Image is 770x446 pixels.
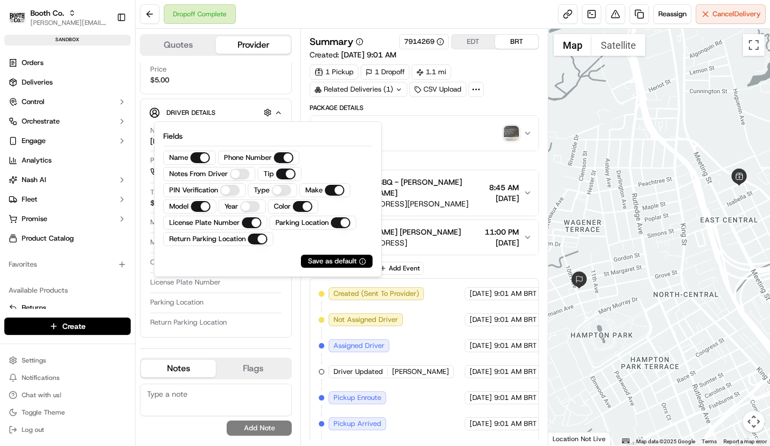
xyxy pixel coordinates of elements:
button: [PERSON_NAME] [PERSON_NAME][STREET_ADDRESS]11:00 PM[DATE] [310,220,538,255]
p: Welcome 👋 [11,43,197,61]
span: 9:01 AM BRT [494,419,537,429]
span: Promise [22,214,47,224]
span: Not Assigned Driver [333,315,398,325]
span: [DATE] [489,193,519,204]
span: 11:00 PM [485,227,519,237]
label: Make [305,185,323,195]
span: [DATE] [485,237,519,248]
span: Settings [22,356,46,365]
button: Notifications [4,370,131,385]
span: Price [150,64,166,74]
span: Parking Location [150,298,203,307]
div: [PERSON_NAME] [150,137,207,146]
button: Save as default [301,255,373,268]
a: Open this area in Google Maps (opens a new window) [551,431,587,445]
span: [DATE] [96,168,118,177]
span: Created: [310,49,396,60]
span: [DATE] [470,315,492,325]
span: Pylon [108,269,131,277]
div: Package Details [310,104,538,112]
span: • [90,197,94,206]
div: 📗 [11,243,20,252]
label: Return Parking Location [169,234,246,244]
button: Settings [4,353,131,368]
a: Returns [9,303,126,313]
button: Orchestrate [4,113,131,130]
label: Parking Location [275,218,329,228]
span: Phone Number [150,156,198,165]
label: Name [169,153,188,163]
span: Chat with us! [22,391,61,399]
span: Orders [22,58,43,68]
span: [PERSON_NAME] [34,197,88,206]
button: Map camera controls [743,411,765,432]
button: N/A$169.00photo_proof_of_delivery image [310,116,538,151]
label: Year [224,202,238,211]
button: Flags [216,360,291,377]
div: 1 Pickup [310,64,358,80]
div: Related Deliveries (1) [310,82,407,97]
span: 9:01 AM BRT [494,341,537,351]
div: $0.00 [150,198,169,208]
button: Fleet [4,191,131,208]
a: 💻API Documentation [87,238,178,257]
button: Show satellite imagery [592,34,645,56]
span: Booth Co. [30,8,64,18]
span: Notifications [22,373,60,382]
span: Created (Sent To Provider) [333,289,419,299]
div: 1 Dropoff [361,64,409,80]
div: 💻 [92,243,100,252]
button: Driver Details [149,104,283,121]
span: [PERSON_NAME][EMAIL_ADDRESS][DOMAIN_NAME] [30,18,108,27]
button: Start new chat [184,107,197,120]
span: 8:45 AM [489,182,519,193]
button: CancelDelivery [696,4,766,24]
span: [PERSON_NAME] [34,168,88,177]
span: [PERSON_NAME] [392,367,449,377]
button: Nash AI [4,171,131,189]
button: 7914269 [404,37,444,47]
div: Location Details [310,158,538,166]
label: Type [254,185,269,195]
button: Toggle Theme [4,405,131,420]
div: Available Products [4,282,131,299]
img: 1736555255976-a54dd68f-1ca7-489b-9aae-adbdc363a1c4 [11,104,30,123]
div: We're available if you need us! [49,114,149,123]
a: [PHONE_NUMBER] [150,166,240,178]
span: API Documentation [102,242,174,253]
span: Map data ©2025 Google [636,438,695,444]
span: Analytics [22,156,52,165]
p: Fields [163,131,373,141]
span: Control [22,97,44,107]
button: Add Event [375,262,424,275]
div: Favorites [4,256,131,273]
button: Control [4,93,131,111]
label: Model [169,202,189,211]
span: Driver Updated [333,367,383,377]
span: Knowledge Base [22,242,83,253]
div: 1.1 mi [412,64,451,80]
label: Tip [264,169,274,179]
button: Keyboard shortcuts [622,438,630,443]
div: Save as default [308,256,366,266]
button: Engage [4,132,131,150]
a: Deliveries [4,74,131,91]
img: Mariam Aslam [11,158,28,175]
a: Powered byPylon [76,268,131,277]
span: Model [150,237,170,247]
span: Pickup Arrived [333,419,381,429]
span: [DATE] 9:01 AM [341,50,396,60]
span: Toggle Theme [22,408,65,417]
button: EDT [452,35,495,49]
span: Deliveries [22,77,53,87]
span: Product Catalog [22,234,74,243]
span: 9:01 AM BRT [494,289,537,299]
span: Engage [22,136,46,146]
span: Assigned Driver [333,341,384,351]
span: Reassign [658,9,686,19]
h3: Summary [310,37,354,47]
div: CSV Upload [409,82,466,97]
button: Booth Co.Booth Co.[PERSON_NAME][EMAIL_ADDRESS][DOMAIN_NAME] [4,4,112,30]
span: [PERSON_NAME] [PERSON_NAME] [336,227,461,237]
span: HomeTeam BBQ - [PERSON_NAME] [PERSON_NAME] [336,177,484,198]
